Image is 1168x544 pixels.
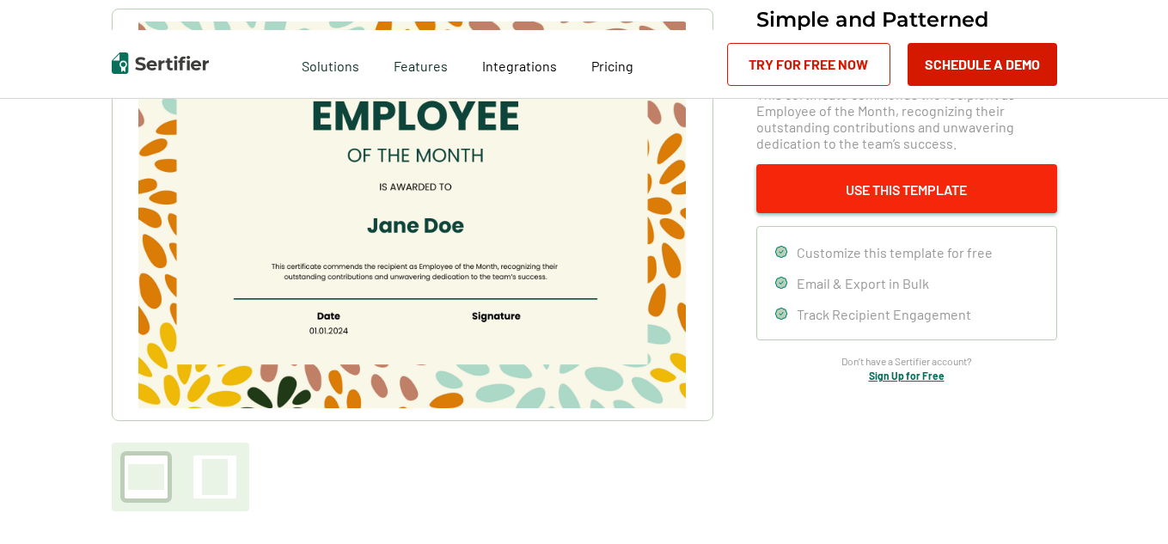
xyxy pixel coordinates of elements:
[591,53,633,75] a: Pricing
[756,86,1057,151] span: This certificate commends the recipient as Employee of the Month, recognizing their outstanding c...
[302,53,359,75] span: Solutions
[482,58,557,74] span: Integrations
[869,370,945,382] a: Sign Up for Free
[756,9,1057,73] h1: Simple and Patterned Employee of the Month Certificate Template
[482,53,557,75] a: Integrations
[591,58,633,74] span: Pricing
[727,43,890,86] a: Try for Free Now
[756,164,1057,213] button: Use This Template
[797,244,993,260] span: Customize this template for free
[797,275,929,291] span: Email & Export in Bulk
[138,21,685,408] img: Simple and Patterned Employee of the Month Certificate Template
[394,53,448,75] span: Features
[841,353,972,370] span: Don’t have a Sertifier account?
[797,306,971,322] span: Track Recipient Engagement
[112,52,209,74] img: Sertifier | Digital Credentialing Platform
